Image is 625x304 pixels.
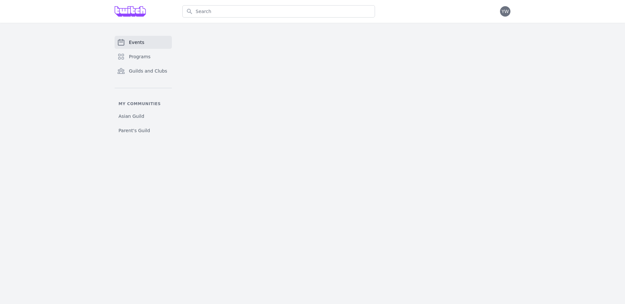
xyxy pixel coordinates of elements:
span: Guilds and Clubs [129,68,167,74]
span: Asian Guild [118,113,144,119]
input: Search [182,5,375,18]
span: Parent's Guild [118,127,150,134]
span: Programs [129,53,150,60]
a: Guilds and Clubs [115,64,172,77]
span: Events [129,39,144,46]
a: Events [115,36,172,49]
p: My communities [115,101,172,106]
nav: Sidebar [115,36,172,136]
span: YW [502,9,509,14]
button: YW [500,6,510,17]
img: Grove [115,6,146,17]
a: Programs [115,50,172,63]
a: Asian Guild [115,110,172,122]
a: Parent's Guild [115,125,172,136]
